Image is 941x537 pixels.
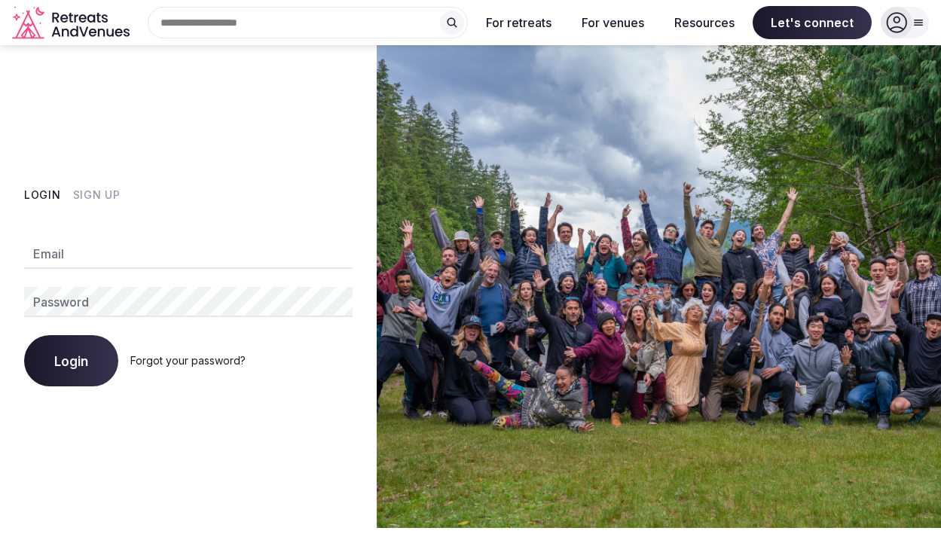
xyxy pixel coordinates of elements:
[12,6,133,40] svg: Retreats and Venues company logo
[130,354,246,367] a: Forgot your password?
[753,6,872,39] span: Let's connect
[24,188,61,203] button: Login
[377,45,941,528] img: My Account Background
[12,6,133,40] a: Visit the homepage
[54,353,88,368] span: Login
[662,6,747,39] button: Resources
[24,335,118,386] button: Login
[570,6,656,39] button: For venues
[474,6,564,39] button: For retreats
[73,188,121,203] button: Sign Up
